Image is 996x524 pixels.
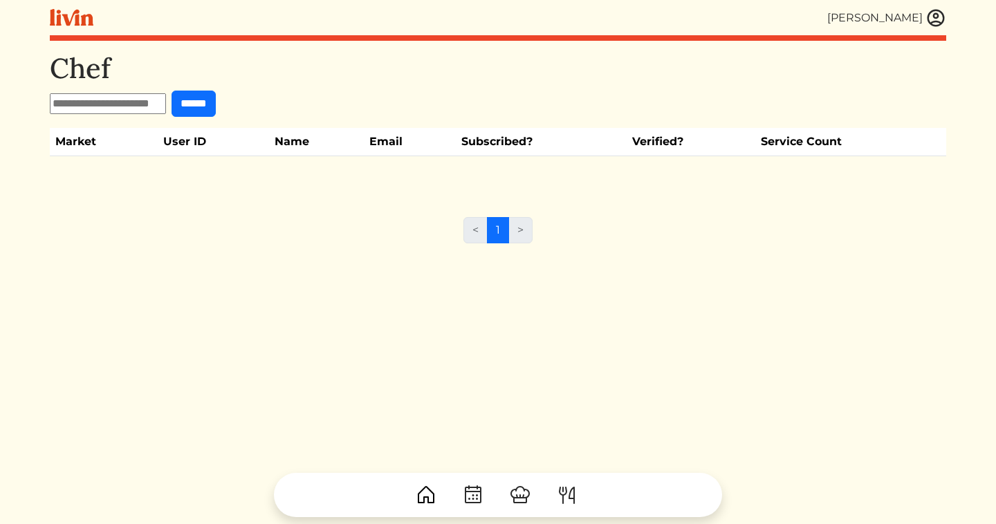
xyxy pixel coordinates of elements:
a: 1 [487,217,509,243]
h1: Chef [50,52,946,85]
img: user_account-e6e16d2ec92f44fc35f99ef0dc9cddf60790bfa021a6ecb1c896eb5d2907b31c.svg [925,8,946,28]
th: Subscribed? [456,128,627,156]
div: [PERSON_NAME] [827,10,923,26]
th: Verified? [627,128,756,156]
img: ForkKnife-55491504ffdb50bab0c1e09e7649658475375261d09fd45db06cec23bce548bf.svg [556,484,578,506]
th: Market [50,128,158,156]
nav: Page [463,217,533,254]
th: Service Count [755,128,946,156]
th: Name [269,128,364,156]
th: User ID [158,128,270,156]
img: CalendarDots-5bcf9d9080389f2a281d69619e1c85352834be518fbc73d9501aef674afc0d57.svg [462,484,484,506]
img: livin-logo-a0d97d1a881af30f6274990eb6222085a2533c92bbd1e4f22c21b4f0d0e3210c.svg [50,9,93,26]
th: Email [364,128,456,156]
img: House-9bf13187bcbb5817f509fe5e7408150f90897510c4275e13d0d5fca38e0b5951.svg [415,484,437,506]
img: ChefHat-a374fb509e4f37eb0702ca99f5f64f3b6956810f32a249b33092029f8484b388.svg [509,484,531,506]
